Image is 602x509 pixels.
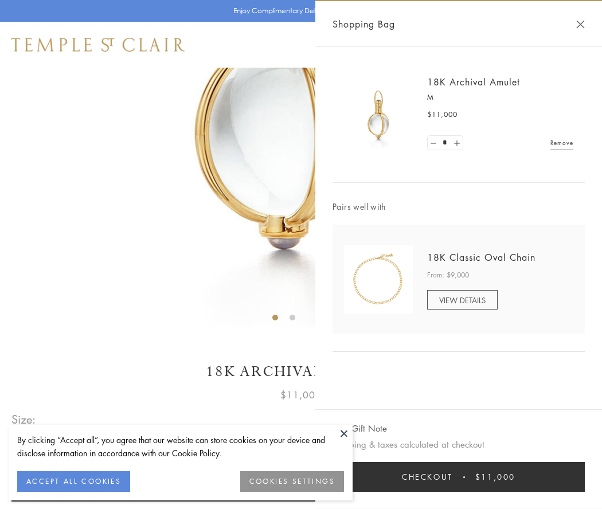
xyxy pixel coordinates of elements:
[427,290,498,310] a: VIEW DETAILS
[428,136,439,150] a: Set quantity to 0
[333,17,395,32] span: Shopping Bag
[427,269,469,281] span: From: $9,000
[439,295,486,306] span: VIEW DETAILS
[17,433,344,460] div: By clicking “Accept all”, you agree that our website can store cookies on your device and disclos...
[427,92,573,103] p: M
[402,471,453,483] span: Checkout
[11,410,37,429] span: Size:
[233,5,363,17] p: Enjoy Complimentary Delivery & Returns
[550,136,573,149] a: Remove
[576,20,585,29] button: Close Shopping Bag
[427,109,458,120] span: $11,000
[333,200,585,213] span: Pairs well with
[333,437,585,452] p: Shipping & taxes calculated at checkout
[427,76,520,88] a: 18K Archival Amulet
[451,136,462,150] a: Set quantity to 2
[333,462,585,492] button: Checkout $11,000
[11,38,185,52] img: Temple St. Clair
[475,471,515,483] span: $11,000
[11,362,591,382] h1: 18K Archival Amulet
[240,471,344,492] button: COOKIES SETTINGS
[17,471,130,492] button: ACCEPT ALL COOKIES
[333,421,387,436] button: Add Gift Note
[280,387,322,402] span: $11,000
[427,251,535,264] a: 18K Classic Oval Chain
[344,245,413,314] img: N88865-OV18
[344,80,413,149] img: 18K Archival Amulet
